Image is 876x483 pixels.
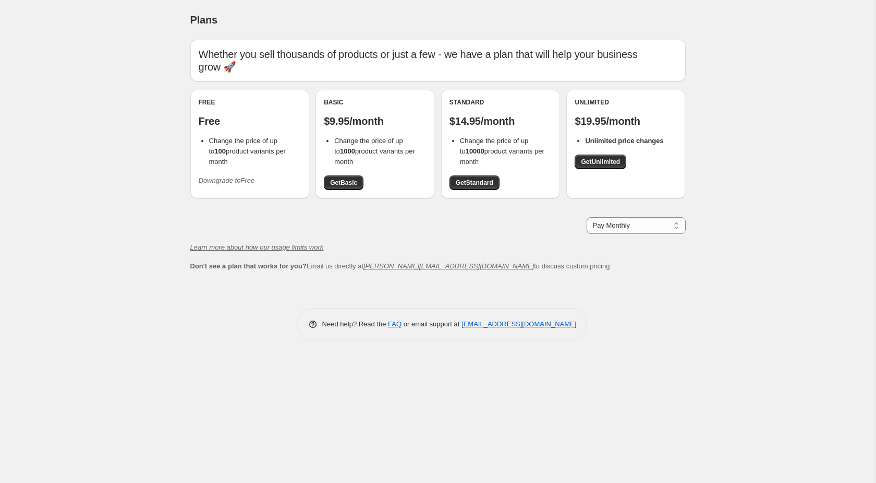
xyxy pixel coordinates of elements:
[363,262,534,270] a: [PERSON_NAME][EMAIL_ADDRESS][DOMAIN_NAME]
[575,155,626,169] a: GetUnlimited
[466,147,484,155] b: 10000
[190,243,324,251] a: Learn more about how our usage limits work
[340,147,355,155] b: 1000
[324,115,426,127] p: $9.95/month
[585,137,663,145] b: Unlimited price changes
[461,320,576,328] a: [EMAIL_ADDRESS][DOMAIN_NAME]
[401,320,461,328] span: or email support at
[575,98,677,107] div: Unlimited
[334,137,415,166] span: Change the price of up to product variants per month
[199,48,677,73] p: Whether you sell thousands of products or just a few - we have a plan that will help your busines...
[449,175,500,190] a: GetStandard
[324,175,363,190] a: GetBasic
[192,172,261,189] button: Downgrade toFree
[322,320,388,328] span: Need help? Read the
[190,262,307,270] b: Don't see a plan that works for you?
[460,137,544,166] span: Change the price of up to product variants per month
[199,115,301,127] p: Free
[190,262,610,270] span: Email us directly at to discuss custom pricing
[199,176,255,184] i: Downgrade to Free
[388,320,401,328] a: FAQ
[199,98,301,107] div: Free
[575,115,677,127] p: $19.95/month
[449,115,552,127] p: $14.95/month
[190,14,217,26] span: Plans
[330,179,357,187] span: Get Basic
[456,179,493,187] span: Get Standard
[209,137,286,166] span: Change the price of up to product variants per month
[449,98,552,107] div: Standard
[581,158,620,166] span: Get Unlimited
[324,98,426,107] div: Basic
[214,147,226,155] b: 100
